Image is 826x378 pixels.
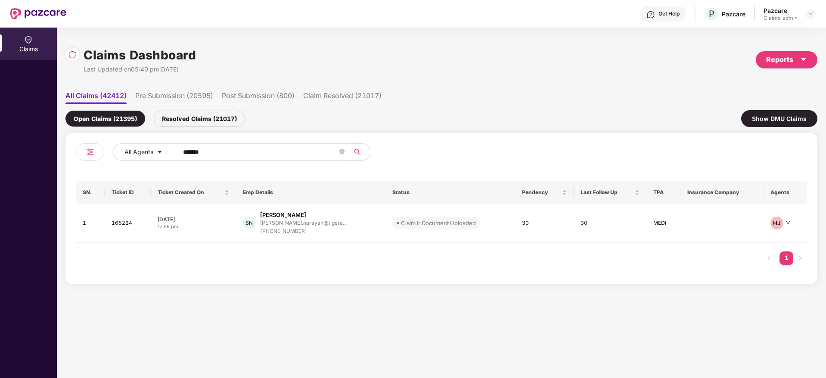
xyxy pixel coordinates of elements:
[65,91,127,104] li: All Claims (42412)
[779,251,793,264] a: 1
[574,204,646,243] td: 30
[646,10,655,19] img: svg+xml;base64,PHN2ZyBpZD0iSGVscC0zMngzMiIgeG1sbnM9Imh0dHA6Ly93d3cudzMub3JnLzIwMDAvc3ZnIiB3aWR0aD...
[349,143,370,161] button: search
[222,91,295,104] li: Post Submission (800)
[260,227,347,235] div: [PHONE_NUMBER]
[581,189,633,196] span: Last Follow Up
[76,181,105,204] th: SN.
[793,251,807,265] li: Next Page
[764,6,798,15] div: Pazcare
[236,181,385,204] th: Emp Details
[786,220,791,225] span: down
[779,251,793,265] li: 1
[243,217,256,229] div: SN
[770,217,783,229] div: HJ
[84,46,196,65] h1: Claims Dashboard
[85,147,95,157] img: svg+xml;base64,PHN2ZyB4bWxucz0iaHR0cDovL3d3dy53My5vcmcvMjAwMC9zdmciIHdpZHRoPSIyNCIgaGVpZ2h0PSIyNC...
[135,91,213,104] li: Pre Submission (20595)
[722,10,745,18] div: Pazcare
[793,251,807,265] button: right
[158,189,222,196] span: Ticket Created On
[762,251,776,265] li: Previous Page
[303,91,382,104] li: Claim Resolved (21017)
[339,148,345,156] span: close-circle
[658,10,680,17] div: Get Help
[157,149,163,156] span: caret-down
[800,56,807,63] span: caret-down
[105,181,151,204] th: Ticket ID
[522,189,560,196] span: Pendency
[515,181,574,204] th: Pendency
[762,251,776,265] button: left
[807,10,814,17] img: svg+xml;base64,PHN2ZyBpZD0iRHJvcGRvd24tMzJ4MzIiIHhtbG5zPSJodHRwOi8vd3d3LnczLm9yZy8yMDAwL3N2ZyIgd2...
[76,204,105,243] td: 1
[68,50,77,59] img: svg+xml;base64,PHN2ZyBpZD0iUmVsb2FkLTMyeDMyIiB4bWxucz0iaHR0cDovL3d3dy53My5vcmcvMjAwMC9zdmciIHdpZH...
[349,149,366,155] span: search
[339,149,345,154] span: close-circle
[158,216,229,223] div: [DATE]
[767,255,772,260] span: left
[574,181,646,204] th: Last Follow Up
[65,111,145,127] div: Open Claims (21395)
[260,211,306,219] div: [PERSON_NAME]
[646,204,680,243] td: MEDI
[113,143,181,161] button: All Agentscaret-down
[680,181,764,204] th: Insurance Company
[151,181,236,204] th: Ticket Created On
[105,204,151,243] td: 165224
[766,54,807,65] div: Reports
[646,181,680,204] th: TPA
[154,111,245,127] div: Resolved Claims (21017)
[158,223,229,230] div: 12:59 pm
[260,220,347,226] div: [PERSON_NAME].narayan@tigera...
[798,255,803,260] span: right
[764,15,798,22] div: Claims_admin
[741,110,817,127] div: Show DMU Claims
[515,204,574,243] td: 30
[10,8,66,19] img: New Pazcare Logo
[401,219,476,227] div: Claim Ir Document Uploaded
[385,181,515,204] th: Status
[709,9,714,19] span: P
[124,147,153,157] span: All Agents
[84,65,196,74] div: Last Updated on 05:40 pm[DATE]
[764,181,807,204] th: Agents
[24,35,33,44] img: svg+xml;base64,PHN2ZyBpZD0iQ2xhaW0iIHhtbG5zPSJodHRwOi8vd3d3LnczLm9yZy8yMDAwL3N2ZyIgd2lkdGg9IjIwIi...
